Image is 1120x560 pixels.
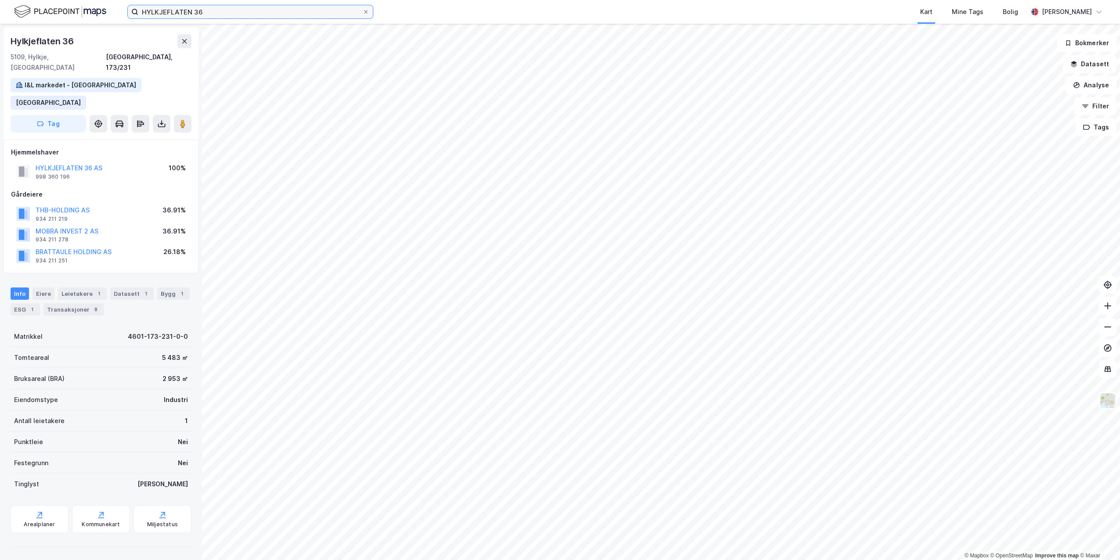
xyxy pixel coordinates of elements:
[43,303,104,316] div: Transaksjoner
[1066,76,1116,94] button: Analyse
[11,189,191,200] div: Gårdeiere
[147,521,178,528] div: Miljøstatus
[36,236,69,243] div: 934 211 278
[14,352,49,363] div: Tomteareal
[178,458,188,468] div: Nei
[185,416,188,426] div: 1
[58,287,107,300] div: Leietakere
[82,521,120,528] div: Kommunekart
[1074,97,1116,115] button: Filter
[11,115,86,133] button: Tag
[11,34,76,48] div: Hylkjeflaten 36
[25,80,136,90] div: I&L markedet - [GEOGRAPHIC_DATA]
[990,553,1033,559] a: OpenStreetMap
[138,5,362,18] input: Søk på adresse, matrikkel, gårdeiere, leietakere eller personer
[14,373,65,384] div: Bruksareal (BRA)
[1099,392,1116,409] img: Z
[128,331,188,342] div: 4601-173-231-0-0
[952,7,983,17] div: Mine Tags
[1057,34,1116,52] button: Bokmerker
[1076,518,1120,560] iframe: Chat Widget
[163,247,186,257] div: 26.18%
[157,287,190,300] div: Bygg
[36,257,68,264] div: 934 211 251
[141,289,150,298] div: 1
[14,437,43,447] div: Punktleie
[1035,553,1079,559] a: Improve this map
[11,287,29,300] div: Info
[177,289,186,298] div: 1
[163,205,186,215] div: 36.91%
[91,305,100,314] div: 8
[24,521,55,528] div: Arealplaner
[106,52,191,73] div: [GEOGRAPHIC_DATA], 173/231
[137,479,188,489] div: [PERSON_NAME]
[33,287,54,300] div: Eiere
[14,416,65,426] div: Antall leietakere
[163,373,188,384] div: 2 953 ㎡
[11,303,40,316] div: ESG
[1076,118,1116,136] button: Tags
[14,4,106,19] img: logo.f888ab2527a4732fd821a326f86c7f29.svg
[36,215,68,223] div: 934 211 219
[14,395,58,405] div: Eiendomstype
[14,458,48,468] div: Festegrunn
[16,97,81,108] div: [GEOGRAPHIC_DATA]
[1003,7,1018,17] div: Bolig
[11,147,191,158] div: Hjemmelshaver
[14,479,39,489] div: Tinglyst
[163,226,186,237] div: 36.91%
[1063,55,1116,73] button: Datasett
[1042,7,1092,17] div: [PERSON_NAME]
[169,163,186,173] div: 100%
[110,287,154,300] div: Datasett
[162,352,188,363] div: 5 483 ㎡
[36,173,70,180] div: 998 360 196
[14,331,43,342] div: Matrikkel
[178,437,188,447] div: Nei
[28,305,36,314] div: 1
[11,52,106,73] div: 5109, Hylkje, [GEOGRAPHIC_DATA]
[164,395,188,405] div: Industri
[965,553,989,559] a: Mapbox
[920,7,932,17] div: Kart
[94,289,103,298] div: 1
